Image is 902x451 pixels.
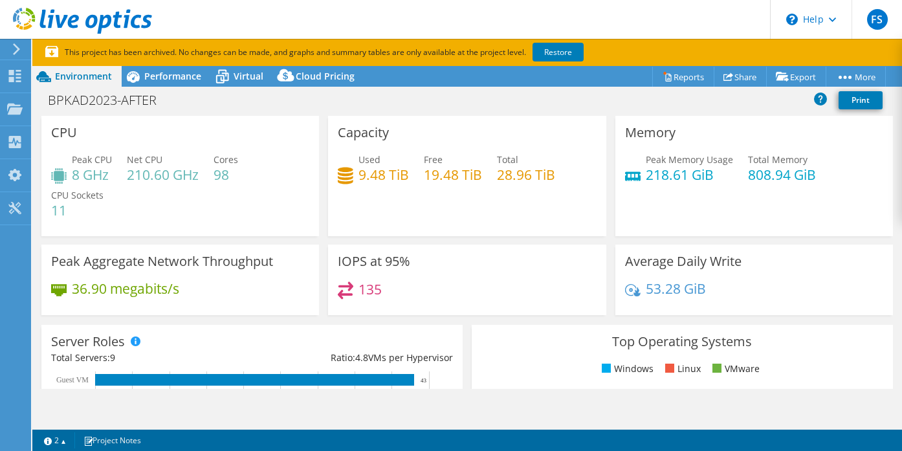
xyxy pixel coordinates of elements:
[42,93,177,107] h1: BPKAD2023-AFTER
[72,168,112,182] h4: 8 GHz
[481,335,883,349] h3: Top Operating Systems
[338,254,410,269] h3: IOPS at 95%
[127,168,199,182] h4: 210.60 GHz
[358,153,380,166] span: Used
[127,153,162,166] span: Net CPU
[646,168,733,182] h4: 218.61 GiB
[234,70,263,82] span: Virtual
[358,168,409,182] h4: 9.48 TiB
[709,362,760,376] li: VMware
[72,153,112,166] span: Peak CPU
[867,9,888,30] span: FS
[497,168,555,182] h4: 28.96 TiB
[51,254,273,269] h3: Peak Aggregate Network Throughput
[786,14,798,25] svg: \n
[51,335,125,349] h3: Server Roles
[646,153,733,166] span: Peak Memory Usage
[662,362,701,376] li: Linux
[714,67,767,87] a: Share
[421,377,427,384] text: 43
[110,351,115,364] span: 9
[338,126,389,140] h3: Capacity
[72,281,179,296] h4: 36.90 megabits/s
[144,70,201,82] span: Performance
[646,281,706,296] h4: 53.28 GiB
[497,153,518,166] span: Total
[355,351,368,364] span: 4.8
[51,351,252,365] div: Total Servers:
[625,126,676,140] h3: Memory
[214,153,238,166] span: Cores
[252,351,452,365] div: Ratio: VMs per Hypervisor
[51,126,77,140] h3: CPU
[51,203,104,217] h4: 11
[424,153,443,166] span: Free
[625,254,742,269] h3: Average Daily Write
[358,282,382,296] h4: 135
[214,168,238,182] h4: 98
[56,375,89,384] text: Guest VM
[35,432,75,448] a: 2
[74,432,150,448] a: Project Notes
[766,67,826,87] a: Export
[599,362,654,376] li: Windows
[296,70,355,82] span: Cloud Pricing
[51,189,104,201] span: CPU Sockets
[826,67,886,87] a: More
[748,153,808,166] span: Total Memory
[533,43,584,61] a: Restore
[652,67,714,87] a: Reports
[424,168,482,182] h4: 19.48 TiB
[748,168,816,182] h4: 808.94 GiB
[839,91,883,109] a: Print
[55,70,112,82] span: Environment
[45,45,679,60] p: This project has been archived. No changes can be made, and graphs and summary tables are only av...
